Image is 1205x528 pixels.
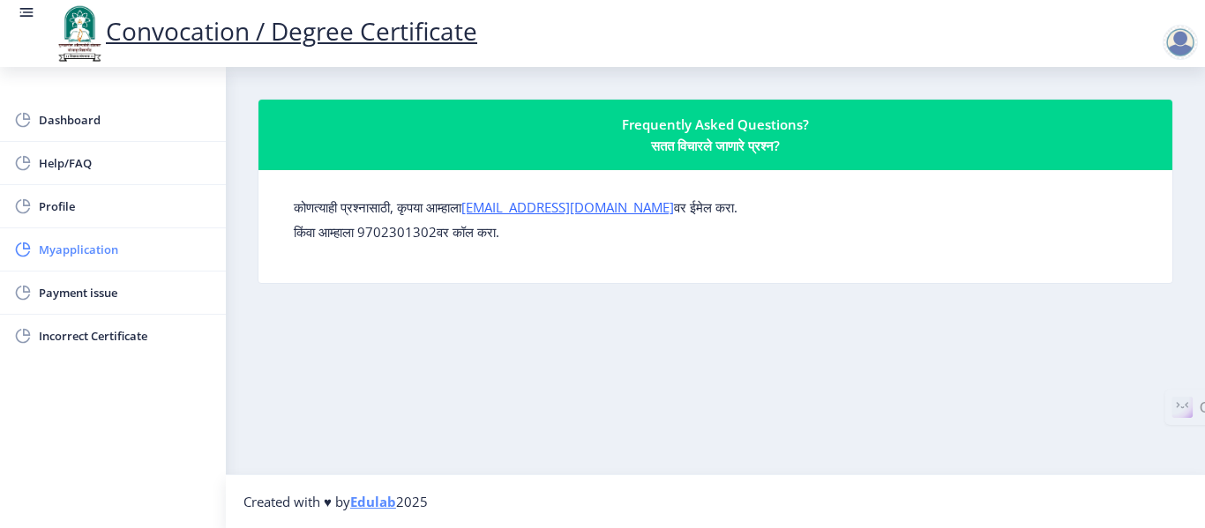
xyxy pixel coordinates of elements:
span: Dashboard [39,109,212,130]
img: logo [53,4,106,63]
a: [EMAIL_ADDRESS][DOMAIN_NAME] [461,198,674,216]
a: Convocation / Degree Certificate [53,14,477,48]
div: Frequently Asked Questions? सतत विचारले जाणारे प्रश्न? [280,114,1151,156]
span: Myapplication [39,239,212,260]
span: Help/FAQ [39,152,212,174]
a: Edulab [350,493,396,510]
span: Profile [39,196,212,217]
p: किंवा आम्हाला 9702301302वर कॉल करा. [294,223,1137,241]
span: Incorrect Certificate [39,325,212,346]
span: Payment issue [39,282,212,303]
span: Created with ♥ by 2025 [243,493,428,510]
label: कोणत्याही प्रश्नासाठी, कृपया आम्हाला वर ईमेल करा. [294,198,737,216]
